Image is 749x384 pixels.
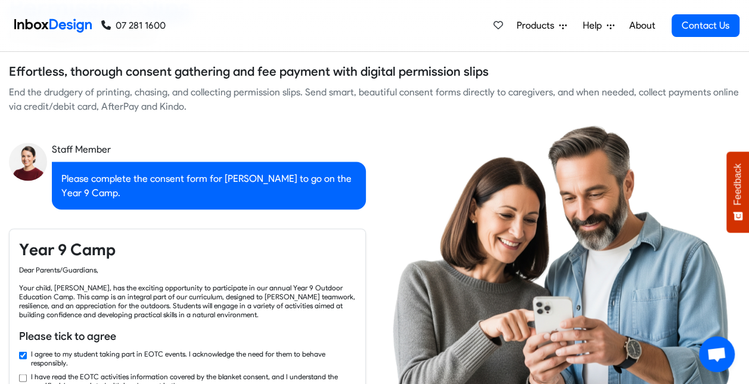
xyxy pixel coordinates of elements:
[19,328,356,343] h6: Please tick to agree
[19,239,356,260] h4: Year 9 Camp
[9,63,489,80] h5: Effortless, thorough consent gathering and fee payment with digital permission slips
[726,151,749,233] button: Feedback - Show survey
[517,18,559,33] span: Products
[699,336,735,372] a: Open chat
[52,143,366,157] div: Staff Member
[9,85,740,114] div: End the drudgery of printing, chasing, and collecting permission slips. Send smart, beautiful con...
[101,18,166,33] a: 07 281 1600
[626,14,658,38] a: About
[19,265,356,318] div: Dear Parents/Guardians, Your child, [PERSON_NAME], has the exciting opportunity to participate in...
[512,14,571,38] a: Products
[52,162,366,209] div: Please complete the consent form for [PERSON_NAME] to go on the Year 9 Camp.
[9,143,47,181] img: staff_avatar.png
[578,14,619,38] a: Help
[31,349,356,367] label: I agree to my student taking part in EOTC events. I acknowledge the need for them to behave respo...
[583,18,607,33] span: Help
[672,14,739,37] a: Contact Us
[732,163,743,205] span: Feedback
